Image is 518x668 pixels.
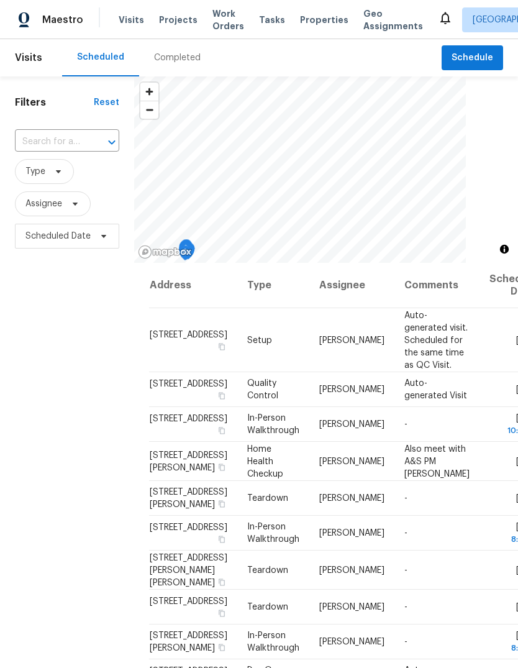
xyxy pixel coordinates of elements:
[319,529,384,538] span: [PERSON_NAME]
[216,390,227,401] button: Copy Address
[134,76,466,263] canvas: Map
[150,488,227,509] span: [STREET_ADDRESS][PERSON_NAME]
[404,420,407,429] span: -
[150,380,227,388] span: [STREET_ADDRESS]
[150,330,227,339] span: [STREET_ADDRESS]
[25,198,62,210] span: Assignee
[25,230,91,242] span: Scheduled Date
[404,565,407,574] span: -
[247,379,278,400] span: Quality Control
[150,553,227,587] span: [STREET_ADDRESS][PERSON_NAME][PERSON_NAME]
[404,494,407,503] span: -
[216,425,227,436] button: Copy Address
[237,263,309,308] th: Type
[363,7,423,32] span: Geo Assignments
[319,565,384,574] span: [PERSON_NAME]
[140,101,158,119] button: Zoom out
[319,638,384,646] span: [PERSON_NAME]
[216,341,227,352] button: Copy Address
[247,631,299,652] span: In-Person Walkthrough
[180,239,193,259] div: Map marker
[15,132,84,152] input: Search for an address...
[179,240,191,260] div: Map marker
[319,420,384,429] span: [PERSON_NAME]
[138,245,193,259] a: Mapbox homepage
[150,523,227,532] span: [STREET_ADDRESS]
[216,498,227,510] button: Copy Address
[300,14,348,26] span: Properties
[319,457,384,465] span: [PERSON_NAME]
[179,242,192,261] div: Map marker
[247,523,299,544] span: In-Person Walkthrough
[247,565,288,574] span: Teardown
[216,642,227,653] button: Copy Address
[247,494,288,503] span: Teardown
[150,451,227,472] span: [STREET_ADDRESS][PERSON_NAME]
[159,14,198,26] span: Projects
[150,597,227,606] span: [STREET_ADDRESS]
[103,134,120,151] button: Open
[154,52,201,64] div: Completed
[15,44,42,71] span: Visits
[247,444,283,478] span: Home Health Checkup
[442,45,503,71] button: Schedule
[404,444,470,478] span: Also meet with A&S PM [PERSON_NAME]
[179,242,191,262] div: Map marker
[319,494,384,503] span: [PERSON_NAME]
[25,165,45,178] span: Type
[404,529,407,538] span: -
[319,603,384,611] span: [PERSON_NAME]
[216,461,227,472] button: Copy Address
[216,576,227,587] button: Copy Address
[404,379,467,400] span: Auto-generated Visit
[150,414,227,423] span: [STREET_ADDRESS]
[394,263,479,308] th: Comments
[319,336,384,344] span: [PERSON_NAME]
[309,263,394,308] th: Assignee
[149,263,237,308] th: Address
[42,14,83,26] span: Maestro
[15,96,94,109] h1: Filters
[247,336,272,344] span: Setup
[150,631,227,652] span: [STREET_ADDRESS][PERSON_NAME]
[247,603,288,611] span: Teardown
[497,242,512,257] button: Toggle attribution
[259,16,285,24] span: Tasks
[119,14,144,26] span: Visits
[179,244,191,263] div: Map marker
[404,311,468,369] span: Auto-generated visit. Scheduled for the same time as QC Visit.
[247,414,299,435] span: In-Person Walkthrough
[216,534,227,545] button: Copy Address
[452,50,493,66] span: Schedule
[319,385,384,394] span: [PERSON_NAME]
[212,7,244,32] span: Work Orders
[501,242,508,256] span: Toggle attribution
[404,603,407,611] span: -
[94,96,119,109] div: Reset
[140,83,158,101] button: Zoom in
[216,608,227,619] button: Copy Address
[77,51,124,63] div: Scheduled
[404,638,407,646] span: -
